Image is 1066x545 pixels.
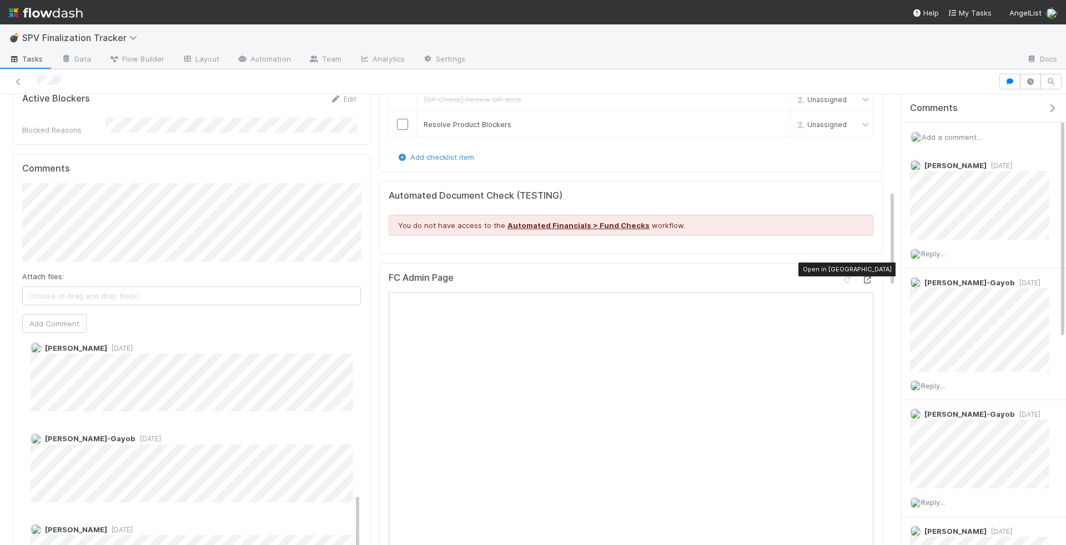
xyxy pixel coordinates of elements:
[109,53,164,64] span: Flow Builder
[924,527,987,536] span: [PERSON_NAME]
[910,249,921,260] img: avatar_892eb56c-5b5a-46db-bf0b-2a9023d0e8f8.png
[921,381,945,390] span: Reply...
[921,249,945,258] span: Reply...
[910,277,921,288] img: avatar_45aa71e2-cea6-4b00-9298-a0421aa61a2d.png
[45,434,135,443] span: [PERSON_NAME]-Gayob
[424,95,521,104] span: [QP Check] Review QP docs
[910,380,921,391] img: avatar_892eb56c-5b5a-46db-bf0b-2a9023d0e8f8.png
[228,51,300,69] a: Automation
[924,410,1015,418] span: [PERSON_NAME]-Gayob
[1015,279,1040,287] span: [DATE]
[424,120,511,129] span: Resolve Product Blockers
[350,51,414,69] a: Analytics
[107,344,133,352] span: [DATE]
[910,497,921,508] img: avatar_892eb56c-5b5a-46db-bf0b-2a9023d0e8f8.png
[107,526,133,534] span: [DATE]
[910,103,958,114] span: Comments
[910,526,921,537] img: avatar_d2b43477-63dc-4e62-be5b-6fdd450c05a1.png
[100,51,173,69] a: Flow Builder
[948,7,992,18] a: My Tasks
[911,132,922,143] img: avatar_892eb56c-5b5a-46db-bf0b-2a9023d0e8f8.png
[1046,8,1057,19] img: avatar_892eb56c-5b5a-46db-bf0b-2a9023d0e8f8.png
[922,133,982,142] span: Add a comment...
[987,162,1012,170] span: [DATE]
[924,278,1015,287] span: [PERSON_NAME]-Gayob
[1015,410,1040,418] span: [DATE]
[300,51,350,69] a: Team
[22,271,64,282] label: Attach files:
[23,287,360,305] span: Choose or drag and drop file(s)
[1009,8,1042,17] span: AngelList
[9,3,83,22] img: logo-inverted-e16ddd16eac7371096b0.svg
[507,221,650,230] a: Automated Financials > Fund Checks
[22,93,90,104] h5: Active Blockers
[1018,51,1066,69] a: Docs
[31,342,42,354] img: avatar_d2b43477-63dc-4e62-be5b-6fdd450c05a1.png
[912,7,939,18] div: Help
[389,272,454,284] h5: FC Admin Page
[794,95,847,104] span: Unassigned
[987,527,1012,536] span: [DATE]
[22,314,87,333] button: Add Comment
[45,525,107,534] span: [PERSON_NAME]
[173,51,228,69] a: Layout
[22,163,361,174] h5: Comments
[31,433,42,445] img: avatar_45aa71e2-cea6-4b00-9298-a0421aa61a2d.png
[9,33,20,42] span: 💣
[45,344,107,352] span: [PERSON_NAME]
[794,120,847,129] span: Unassigned
[22,124,105,135] div: Blocked Reasons
[910,408,921,420] img: avatar_45aa71e2-cea6-4b00-9298-a0421aa61a2d.png
[389,215,873,236] div: You do not have access to the workflow.
[414,51,474,69] a: Settings
[135,435,161,443] span: [DATE]
[330,94,356,103] a: Edit
[389,190,873,201] h5: Automated Document Check (TESTING)
[9,53,43,64] span: Tasks
[397,153,474,162] a: Add checklist item
[52,51,100,69] a: Data
[31,524,42,535] img: avatar_d2b43477-63dc-4e62-be5b-6fdd450c05a1.png
[910,160,921,171] img: avatar_d2b43477-63dc-4e62-be5b-6fdd450c05a1.png
[921,498,945,507] span: Reply...
[948,8,992,17] span: My Tasks
[22,32,143,43] span: SPV Finalization Tracker
[924,161,987,170] span: [PERSON_NAME]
